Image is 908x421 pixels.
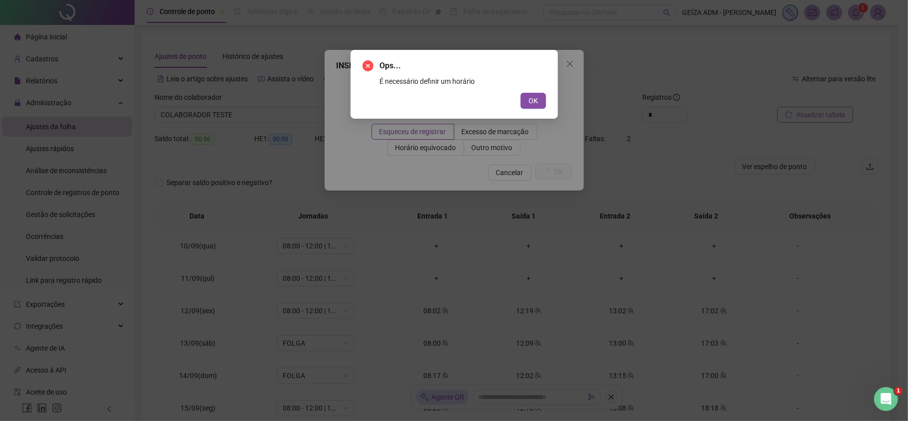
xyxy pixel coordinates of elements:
button: OK [521,93,546,109]
div: É necessário definir um horário [379,76,546,87]
span: OK [529,95,538,106]
span: 1 [895,387,903,395]
span: Ops... [379,60,546,72]
iframe: Intercom live chat [874,387,898,411]
span: close-circle [363,60,373,71]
